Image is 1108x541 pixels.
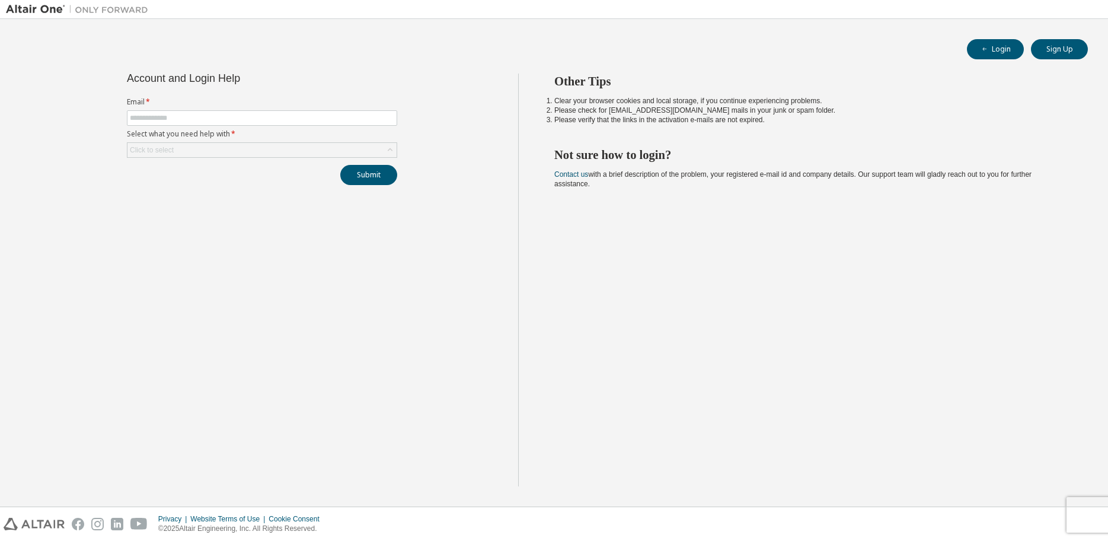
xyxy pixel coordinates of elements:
button: Login [967,39,1024,59]
li: Please check for [EMAIL_ADDRESS][DOMAIN_NAME] mails in your junk or spam folder. [554,106,1067,115]
label: Email [127,97,397,107]
img: youtube.svg [130,518,148,530]
button: Sign Up [1031,39,1088,59]
div: Website Terms of Use [190,514,269,524]
h2: Other Tips [554,74,1067,89]
li: Please verify that the links in the activation e-mails are not expired. [554,115,1067,125]
img: Altair One [6,4,154,15]
h2: Not sure how to login? [554,147,1067,163]
div: Privacy [158,514,190,524]
li: Clear your browser cookies and local storage, if you continue experiencing problems. [554,96,1067,106]
span: with a brief description of the problem, your registered e-mail id and company details. Our suppo... [554,170,1032,188]
p: © 2025 Altair Engineering, Inc. All Rights Reserved. [158,524,327,534]
img: facebook.svg [72,518,84,530]
img: instagram.svg [91,518,104,530]
div: Cookie Consent [269,514,326,524]
button: Submit [340,165,397,185]
a: Contact us [554,170,588,179]
img: altair_logo.svg [4,518,65,530]
div: Click to select [127,143,397,157]
label: Select what you need help with [127,129,397,139]
div: Click to select [130,145,174,155]
img: npw-badge-icon-locked.svg [377,114,387,123]
img: linkedin.svg [111,518,123,530]
div: Account and Login Help [127,74,343,83]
